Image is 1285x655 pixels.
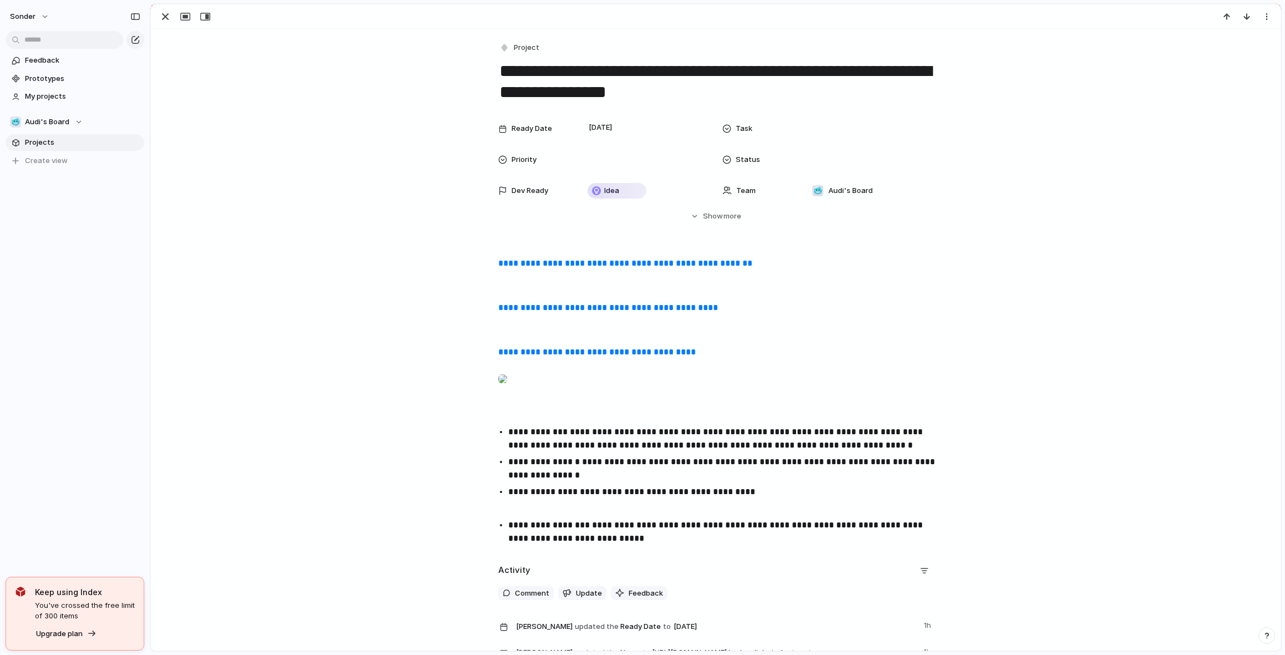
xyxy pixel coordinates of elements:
[671,620,700,633] span: [DATE]
[35,600,135,622] span: You've crossed the free limit of 300 items
[812,185,823,196] div: 🥶
[25,55,140,66] span: Feedback
[736,123,752,134] span: Task
[6,134,144,151] a: Projects
[604,185,619,196] span: Idea
[6,88,144,105] a: My projects
[629,588,663,599] span: Feedback
[6,52,144,69] a: Feedback
[10,11,36,22] span: sonder
[512,123,552,134] span: Ready Date
[828,185,873,196] span: Audi's Board
[6,114,144,130] button: 🥶Audi's Board
[516,621,573,632] span: [PERSON_NAME]
[663,621,671,632] span: to
[498,586,554,601] button: Comment
[576,588,602,599] span: Update
[6,153,144,169] button: Create view
[512,185,548,196] span: Dev Ready
[25,155,68,166] span: Create view
[586,121,615,134] span: [DATE]
[575,621,619,632] span: updated the
[35,586,135,598] span: Keep using Index
[497,40,543,56] button: Project
[25,91,140,102] span: My projects
[514,42,539,53] span: Project
[6,70,144,87] a: Prototypes
[25,116,69,128] span: Audi's Board
[703,211,723,222] span: Show
[36,628,83,639] span: Upgrade plan
[611,586,667,601] button: Feedback
[33,626,100,642] button: Upgrade plan
[5,8,55,26] button: sonder
[924,618,933,631] span: 1h
[10,116,21,128] div: 🥶
[736,154,760,165] span: Status
[512,154,537,165] span: Priority
[724,211,741,222] span: more
[498,564,530,577] h2: Activity
[25,73,140,84] span: Prototypes
[516,618,917,634] span: Ready Date
[25,137,140,148] span: Projects
[515,588,549,599] span: Comment
[558,586,606,601] button: Update
[498,206,933,226] button: Showmore
[736,185,756,196] span: Team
